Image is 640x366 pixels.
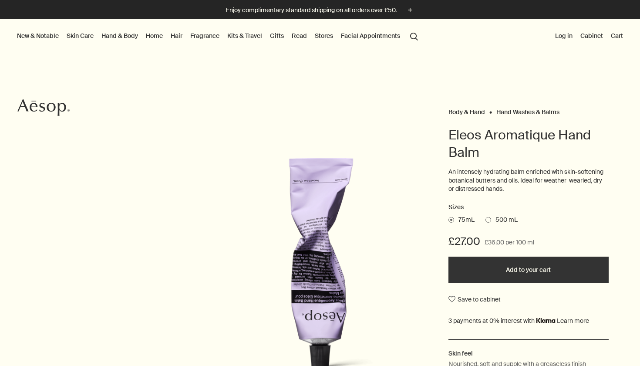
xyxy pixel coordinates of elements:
[485,237,534,248] span: £36.00 per 100 ml
[448,291,501,307] button: Save to cabinet
[454,216,475,224] span: 75mL
[15,30,61,41] button: New & Notable
[100,30,140,41] a: Hand & Body
[448,349,609,358] h2: Skin feel
[406,27,422,44] button: Open search
[609,30,625,41] button: Cart
[268,30,286,41] a: Gifts
[189,30,221,41] a: Fragrance
[496,108,559,112] a: Hand Washes & Balms
[579,30,605,41] a: Cabinet
[448,202,609,213] h2: Sizes
[339,30,402,41] a: Facial Appointments
[17,99,70,116] svg: Aesop
[65,30,95,41] a: Skin Care
[448,108,485,112] a: Body & Hand
[226,30,264,41] a: Kits & Travel
[553,30,574,41] button: Log in
[448,257,609,283] button: Add to your cart - £27.00
[553,19,625,54] nav: supplementary
[15,19,422,54] nav: primary
[226,6,397,15] p: Enjoy complimentary standard shipping on all orders over £50.
[448,168,609,193] p: An intensely hydrating balm enriched with skin-softening botanical butters and oils. Ideal for we...
[491,216,518,224] span: 500 mL
[169,30,184,41] a: Hair
[15,97,72,121] a: Aesop
[290,30,309,41] a: Read
[448,234,480,248] span: £27.00
[313,30,335,41] button: Stores
[448,126,609,161] h1: Eleos Aromatique Hand Balm
[144,30,165,41] a: Home
[226,5,415,15] button: Enjoy complimentary standard shipping on all orders over £50.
